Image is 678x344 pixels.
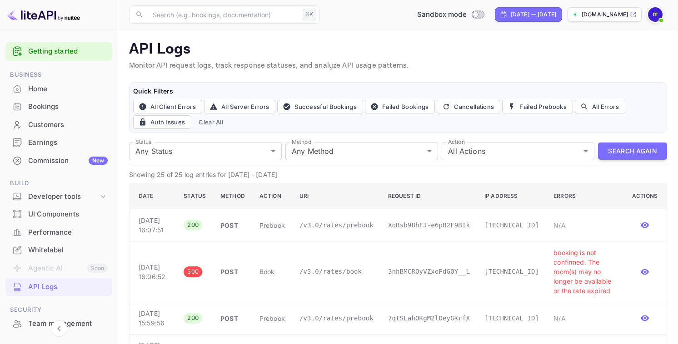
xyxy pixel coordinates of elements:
[28,138,108,148] div: Earnings
[5,189,112,205] div: Developer tools
[299,314,374,323] p: /v3.0/rates/prebook
[5,98,112,116] div: Bookings
[5,278,112,296] div: API Logs
[184,267,202,276] span: 500
[546,183,625,209] th: Errors
[553,248,618,295] p: booking is not confirmed. The room(s) may no longer be available or the rate expired
[553,314,618,323] p: N/A
[220,221,245,230] p: POST
[5,152,112,170] div: CommissionNew
[292,138,311,146] label: Method
[259,314,285,323] p: prebook
[133,100,202,113] button: All Client Errors
[5,224,112,241] div: Performance
[484,267,539,276] p: [TECHNICAL_ID]
[28,227,108,238] div: Performance
[299,221,374,230] p: /v3.0/rates/prebook
[129,60,667,71] p: Monitor API request logs, track response statuses, and analyze API usage patterns.
[28,46,108,57] a: Getting started
[5,80,112,97] a: Home
[259,221,285,230] p: prebook
[147,5,299,24] input: Search (e.g. bookings, documentation)
[135,138,151,146] label: Status
[5,224,112,241] a: Performance
[5,305,112,315] span: Security
[5,70,112,80] span: Business
[277,100,363,113] button: Successful Bookings
[259,267,285,276] p: book
[388,314,470,323] p: 7qtSLahOKgM2lDeyGKrfX
[5,134,112,151] a: Earnings
[213,183,252,209] th: Method
[5,152,112,169] a: CommissionNew
[365,100,435,113] button: Failed Bookings
[5,206,112,222] a: UI Components
[129,40,667,59] p: API Logs
[381,183,477,209] th: Request ID
[582,10,628,19] p: [DOMAIN_NAME]
[133,86,663,96] h6: Quick Filters
[484,314,539,323] p: [TECHNICAL_ID]
[28,319,108,329] div: Team management
[28,156,108,166] div: Commission
[28,102,108,112] div: Bookings
[442,142,594,160] div: All Actions
[129,142,282,160] div: Any Status
[5,178,112,188] span: Build
[414,10,488,20] div: Switch to Production mode
[285,142,438,160] div: Any Method
[5,206,112,223] div: UI Components
[5,116,112,134] div: Customers
[28,84,108,94] div: Home
[484,221,539,230] p: [TECHNICAL_ID]
[130,183,177,209] th: Date
[89,157,108,165] div: New
[553,221,618,230] p: N/A
[28,245,108,256] div: Whitelabel
[502,100,573,113] button: Failed Prebooks
[5,42,112,61] div: Getting started
[28,282,108,292] div: API Logs
[139,216,169,235] p: [DATE] 16:07:51
[28,192,99,202] div: Developer tools
[129,170,667,179] p: Showing 25 of 25 log entries for [DATE] - [DATE]
[195,115,227,129] button: Clear All
[220,267,245,276] p: POST
[477,183,546,209] th: IP Address
[133,115,191,129] button: Auth Issues
[51,320,67,337] button: Collapse navigation
[437,100,500,113] button: Cancellations
[388,267,470,276] p: 3nhBMCRQyVZxoPdGOY__L
[417,10,467,20] span: Sandbox mode
[575,100,625,113] button: All Errors
[28,120,108,130] div: Customers
[5,116,112,133] a: Customers
[5,98,112,115] a: Bookings
[176,183,213,209] th: Status
[5,315,112,332] a: Team management
[5,315,112,333] div: Team management
[252,183,292,209] th: Action
[28,209,108,220] div: UI Components
[292,183,381,209] th: URI
[204,100,275,113] button: All Server Errors
[448,138,465,146] label: Action
[625,183,667,209] th: Actions
[139,262,169,281] p: [DATE] 16:06:52
[7,7,80,22] img: LiteAPI logo
[5,80,112,98] div: Home
[184,314,202,323] span: 200
[5,278,112,295] a: API Logs
[299,267,374,276] p: /v3.0/rates/book
[511,10,556,19] div: [DATE] — [DATE]
[303,9,316,20] div: ⌘K
[5,241,112,258] a: Whitelabel
[5,134,112,152] div: Earnings
[648,7,663,22] img: IMKAN TOURS
[184,221,202,230] span: 200
[598,143,667,160] button: Search Again
[139,309,169,328] p: [DATE] 15:59:56
[220,314,245,323] p: POST
[388,221,470,230] p: XoBsb98hFJ-e6pH2F9BIk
